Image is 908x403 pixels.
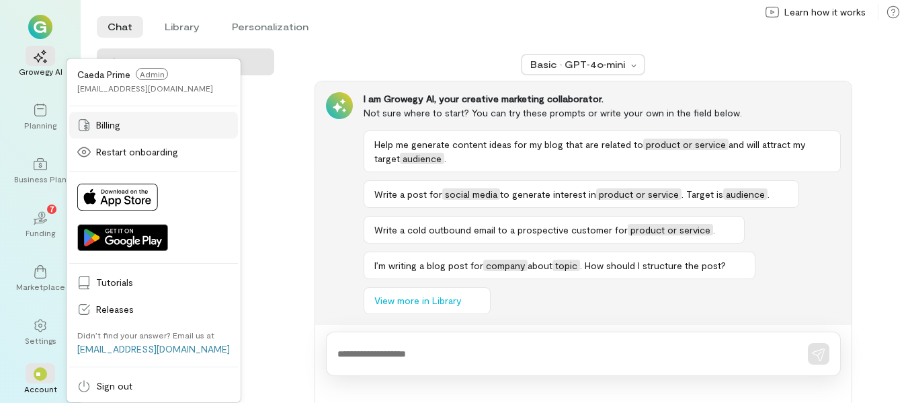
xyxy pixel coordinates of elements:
[364,252,755,279] button: I’m writing a blog post forcompanyabouttopic. How should I structure the post?
[96,379,230,393] span: Sign out
[374,260,483,271] span: I’m writing a blog post for
[19,66,63,77] div: Growegy AI
[364,180,799,208] button: Write a post forsocial mediato generate interest inproduct or service. Target isaudience.
[16,308,65,357] a: Settings
[16,147,65,195] a: Business Plan
[221,16,319,38] li: Personalization
[628,224,713,235] span: product or service
[364,92,841,106] div: I am Growegy AI, your creative marketing collaborator.
[374,139,805,164] span: and will attract my target
[364,216,745,244] button: Write a cold outbound email to a prospective customer forproduct or service.
[96,145,230,159] span: Restart onboarding
[16,93,65,141] a: Planning
[77,343,230,355] a: [EMAIL_ADDRESS][DOMAIN_NAME]
[723,188,768,200] span: audience
[16,200,65,249] a: Funding
[643,139,729,150] span: product or service
[77,224,168,251] img: Get it on Google Play
[126,55,263,69] span: Add new
[69,139,238,166] a: Restart onboarding
[50,203,54,215] span: 7
[374,294,461,307] span: View more in Library
[500,188,596,200] span: to generate interest in
[14,174,67,184] div: Business Plan
[483,260,528,271] span: company
[77,330,214,340] div: Didn’t find your answer? Email us at
[69,296,238,323] a: Releases
[552,260,580,271] span: topic
[528,260,552,271] span: about
[24,120,56,131] div: Planning
[77,83,213,94] div: [EMAIL_ADDRESS][DOMAIN_NAME]
[682,188,723,200] span: . Target is
[400,153,444,164] span: audience
[713,224,715,235] span: .
[16,281,65,292] div: Marketplace
[154,16,210,38] li: Library
[364,106,841,120] div: Not sure where to start? You can try these prompts or write your own in the field below.
[136,68,168,80] span: Admin
[768,188,770,200] span: .
[580,260,726,271] span: . How should I structure the post?
[69,269,238,296] a: Tutorials
[96,276,230,289] span: Tutorials
[784,5,866,19] span: Learn how it works
[96,118,230,132] span: Billing
[77,184,158,211] img: Download on App Store
[24,383,57,394] div: Account
[97,16,143,38] li: Chat
[444,153,446,164] span: .
[530,58,627,71] div: Basic · GPT‑4o‑mini
[374,139,643,150] span: Help me generate content ideas for my blog that are related to
[96,303,230,316] span: Releases
[16,39,65,87] a: Growegy AI
[69,112,238,139] a: Billing
[69,373,238,400] a: Sign out
[364,287,491,314] button: View more in Library
[16,254,65,303] a: Marketplace
[442,188,500,200] span: social media
[364,131,841,172] button: Help me generate content ideas for my blog that are related toproduct or serviceand will attract ...
[25,335,56,346] div: Settings
[77,69,130,80] span: Caeda Prime
[374,224,628,235] span: Write a cold outbound email to a prospective customer for
[374,188,442,200] span: Write a post for
[26,227,55,238] div: Funding
[596,188,682,200] span: product or service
